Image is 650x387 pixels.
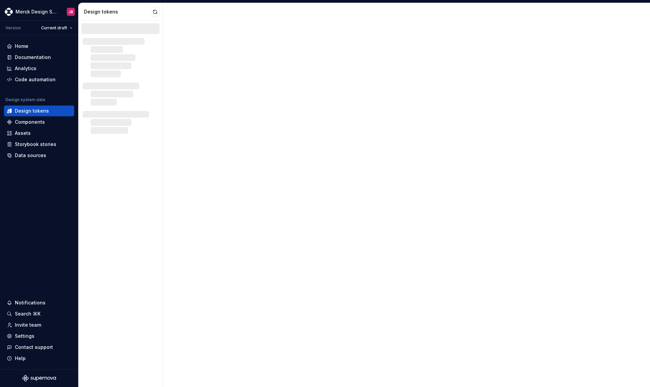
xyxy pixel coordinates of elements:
[4,331,74,341] a: Settings
[15,130,31,137] div: Assets
[5,25,21,31] div: Version
[15,108,49,114] div: Design tokens
[5,97,45,102] div: Design system data
[15,65,36,72] div: Analytics
[15,344,53,351] div: Contact support
[15,119,45,125] div: Components
[84,8,150,15] div: Design tokens
[5,8,13,16] img: 317a9594-9ec3-41ad-b59a-e557b98ff41d.png
[4,297,74,308] button: Notifications
[15,152,46,159] div: Data sources
[4,150,74,161] a: Data sources
[4,74,74,85] a: Code automation
[4,106,74,116] a: Design tokens
[69,9,73,14] div: JB
[4,320,74,330] a: Invite team
[4,128,74,139] a: Assets
[16,8,59,15] div: Merck Design System
[4,342,74,353] button: Contact support
[22,375,56,382] svg: Supernova Logo
[4,52,74,63] a: Documentation
[15,76,56,83] div: Code automation
[4,63,74,74] a: Analytics
[4,41,74,52] a: Home
[15,310,40,317] div: Search ⌘K
[4,139,74,150] a: Storybook stories
[38,23,76,33] button: Current draft
[4,308,74,319] button: Search ⌘K
[4,117,74,127] a: Components
[15,299,46,306] div: Notifications
[1,4,77,19] button: Merck Design SystemJB
[15,333,34,339] div: Settings
[41,25,67,31] span: Current draft
[4,353,74,364] button: Help
[15,141,56,148] div: Storybook stories
[15,54,51,61] div: Documentation
[15,322,41,328] div: Invite team
[15,355,26,362] div: Help
[15,43,28,50] div: Home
